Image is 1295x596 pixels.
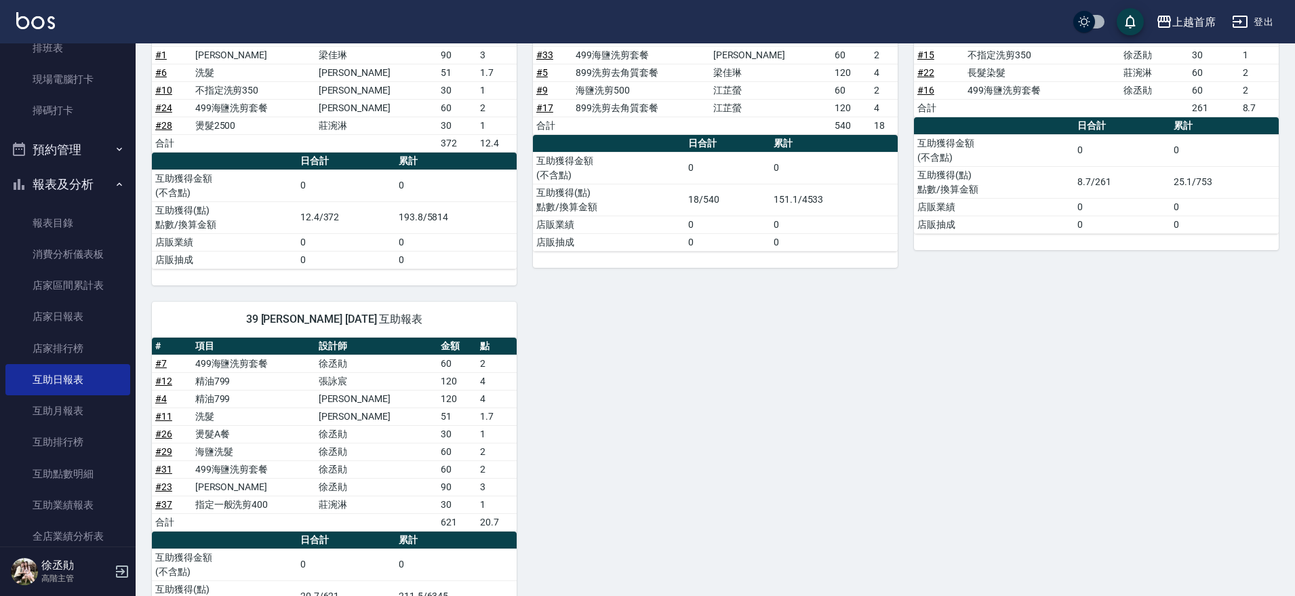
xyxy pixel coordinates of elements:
td: 60 [437,99,477,117]
td: 120 [831,64,871,81]
td: 621 [437,513,477,531]
td: 徐丞勛 [1120,46,1189,64]
a: 互助日報表 [5,364,130,395]
a: #23 [155,481,172,492]
th: 金額 [437,338,477,355]
td: 2 [477,460,517,478]
table: a dense table [152,153,517,269]
td: 0 [297,251,395,269]
a: 店家日報表 [5,301,130,332]
td: 30 [437,117,477,134]
td: 不指定洗剪350 [192,81,315,99]
td: 899洗剪去角質套餐 [572,99,709,117]
td: 徐丞勛 [315,478,437,496]
td: 合計 [914,99,964,117]
a: #9 [536,85,548,96]
td: 0 [297,233,395,251]
td: 120 [437,372,477,390]
td: 0 [770,216,898,233]
th: 累計 [395,532,517,549]
td: 25.1/753 [1170,166,1279,198]
div: 上越首席 [1172,14,1216,31]
td: 店販抽成 [533,233,685,251]
th: 點 [477,338,517,355]
a: 全店業績分析表 [5,521,130,552]
td: 1 [477,496,517,513]
td: 1 [477,117,517,134]
a: 報表目錄 [5,207,130,239]
td: 1.7 [477,64,517,81]
a: 互助點數明細 [5,458,130,490]
td: 燙髮2500 [192,117,315,134]
a: 消費分析儀表板 [5,239,130,270]
td: 徐丞勛 [315,425,437,443]
th: 日合計 [297,153,395,170]
button: 上越首席 [1151,8,1221,36]
a: #10 [155,85,172,96]
td: 0 [1074,134,1170,166]
td: 燙髮A餐 [192,425,315,443]
a: 互助排行榜 [5,426,130,458]
td: 499海鹽洗剪套餐 [192,355,315,372]
td: 18/540 [685,184,770,216]
td: 20.7 [477,513,517,531]
td: 互助獲得(點) 點數/換算金額 [152,201,297,233]
td: 60 [1189,81,1239,99]
td: 2 [1239,81,1279,99]
th: 累計 [770,135,898,153]
a: #12 [155,376,172,386]
a: #28 [155,120,172,131]
td: 151.1/4533 [770,184,898,216]
a: #31 [155,464,172,475]
button: 報表及分析 [5,167,130,202]
td: 梁佳琳 [315,46,437,64]
th: 日合計 [685,135,770,153]
span: 39 [PERSON_NAME] [DATE] 互助報表 [168,313,500,326]
td: 0 [297,549,395,580]
a: 互助業績報表 [5,490,130,521]
button: 預約管理 [5,132,130,167]
td: [PERSON_NAME] [710,46,831,64]
td: 0 [1170,198,1279,216]
td: 合計 [533,117,572,134]
th: 累計 [1170,117,1279,135]
a: #29 [155,446,172,457]
a: #26 [155,429,172,439]
td: 499海鹽洗剪套餐 [192,460,315,478]
td: 0 [770,233,898,251]
a: #6 [155,67,167,78]
td: 0 [395,549,517,580]
td: 2 [871,46,898,64]
td: 互助獲得(點) 點數/換算金額 [914,166,1074,198]
th: # [152,338,192,355]
td: 莊涴淋 [315,496,437,513]
td: 8.7 [1239,99,1279,117]
a: 現場電腦打卡 [5,64,130,95]
td: 1 [477,81,517,99]
td: 互助獲得金額 (不含點) [152,170,297,201]
td: 莊涴淋 [315,117,437,134]
th: 日合計 [297,532,395,549]
th: 累計 [395,153,517,170]
button: save [1117,8,1144,35]
td: 0 [685,216,770,233]
td: 12.4 [477,134,517,152]
td: 店販抽成 [152,251,297,269]
a: #4 [155,393,167,404]
td: 4 [871,99,898,117]
td: 互助獲得金額 (不含點) [914,134,1074,166]
td: 徐丞勛 [315,443,437,460]
td: 合計 [152,513,192,531]
a: #11 [155,411,172,422]
td: 30 [437,81,477,99]
td: 12.4/372 [297,201,395,233]
td: 0 [395,170,517,201]
td: 2 [871,81,898,99]
td: 120 [437,390,477,408]
td: 1 [1239,46,1279,64]
a: #7 [155,358,167,369]
td: [PERSON_NAME] [315,390,437,408]
td: 0 [685,233,770,251]
td: 長髮染髮 [964,64,1120,81]
td: 2 [1239,64,1279,81]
